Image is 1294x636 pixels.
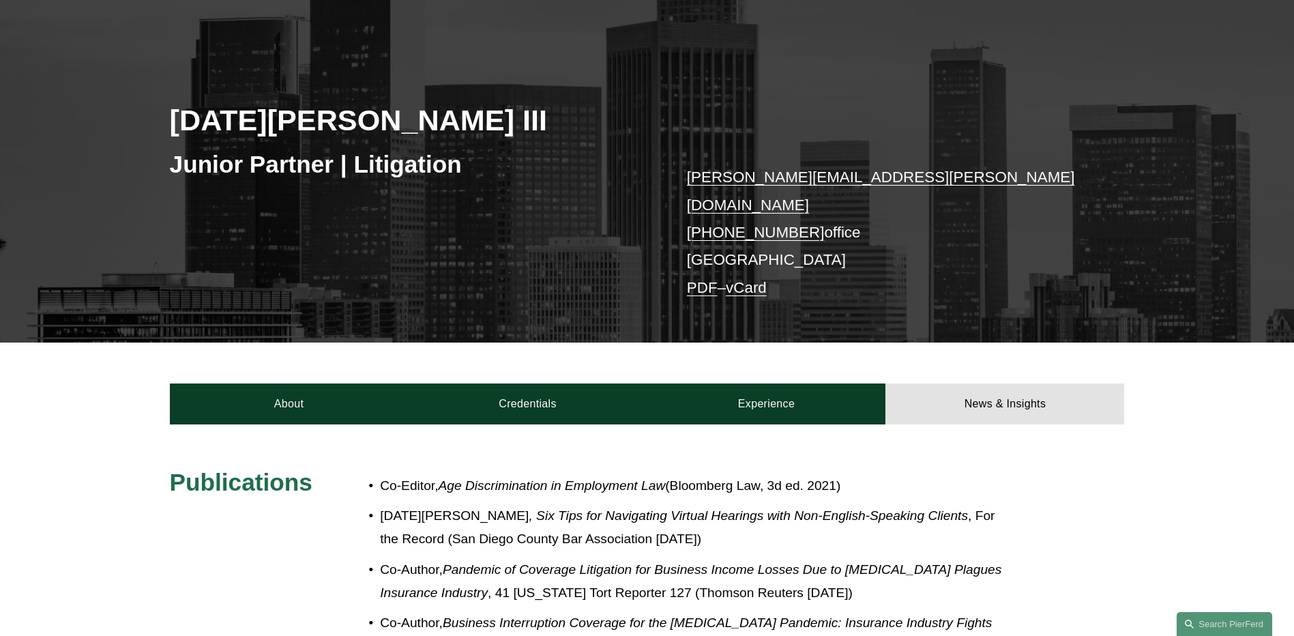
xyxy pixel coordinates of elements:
p: office [GEOGRAPHIC_DATA] – [687,164,1085,302]
a: News & Insights [885,384,1124,424]
a: vCard [726,279,767,296]
em: Pandemic of Coverage Litigation for Business Income Losses Due to [MEDICAL_DATA] Plagues Insuranc... [380,562,1005,601]
span: Publications [170,469,312,495]
em: Age Discrimination in Employment Law [439,478,666,493]
h2: [DATE][PERSON_NAME] III [170,102,647,138]
a: [PERSON_NAME][EMAIL_ADDRESS][PERSON_NAME][DOMAIN_NAME] [687,169,1075,213]
a: [PHONE_NUMBER] [687,224,825,241]
p: Co-Author, , 41 [US_STATE] Tort Reporter 127 (Thomson Reuters [DATE]) [380,558,1005,605]
h3: Junior Partner | Litigation [170,149,647,179]
a: About [170,384,409,424]
p: [DATE][PERSON_NAME] , For the Record (San Diego County Bar Association [DATE]) [380,504,1005,551]
a: PDF [687,279,718,296]
a: Search this site [1177,612,1272,636]
p: Co-Editor, (Bloomberg Law, 3d ed. 2021) [380,474,1005,498]
a: Experience [647,384,886,424]
a: Credentials [409,384,647,424]
em: , Six Tips for Navigating Virtual Hearings with Non-English-Speaking Clients [529,508,968,523]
